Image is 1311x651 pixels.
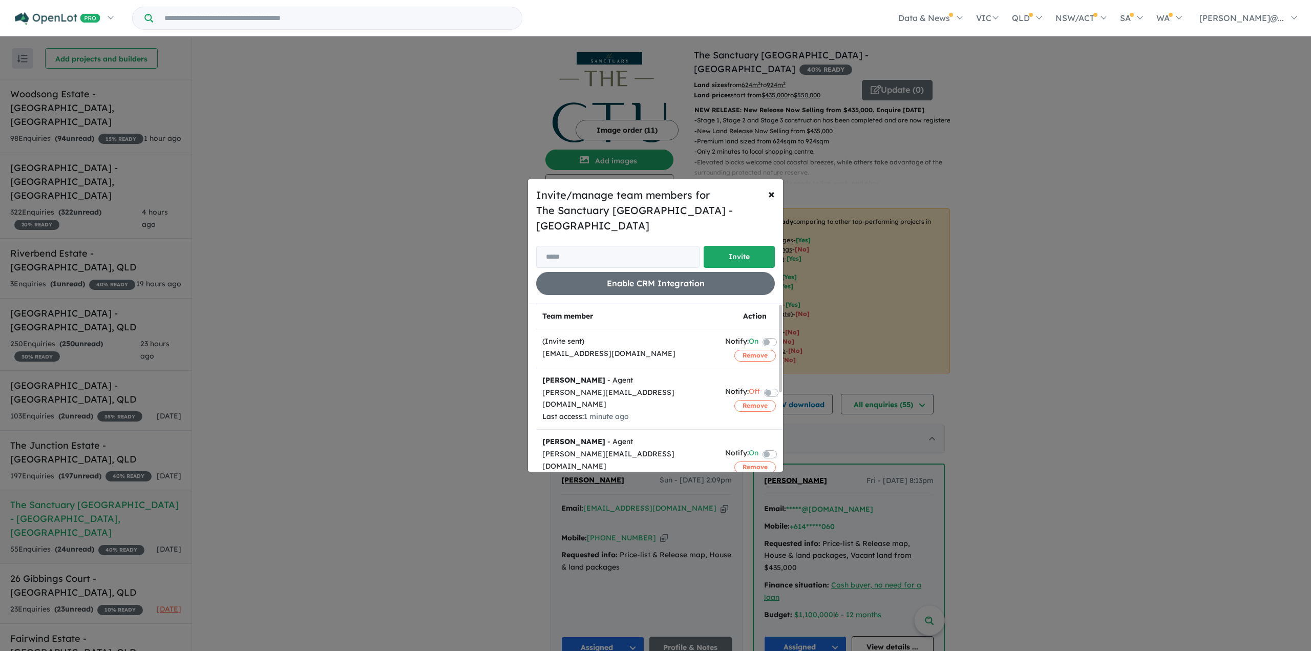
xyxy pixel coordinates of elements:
[542,436,713,448] div: - Agent
[15,12,100,25] img: Openlot PRO Logo White
[536,304,719,329] th: Team member
[749,335,758,349] span: On
[704,246,775,268] button: Invite
[542,335,713,348] div: (Invite sent)
[749,386,760,400] span: Off
[542,387,713,411] div: [PERSON_NAME][EMAIL_ADDRESS][DOMAIN_NAME]
[542,411,713,423] div: Last access:
[155,7,520,29] input: Try estate name, suburb, builder or developer
[584,412,629,421] span: 1 minute ago
[1199,13,1284,23] span: [PERSON_NAME]@...
[536,272,775,295] button: Enable CRM Integration
[542,374,713,387] div: - Agent
[536,187,775,234] h5: Invite/manage team members for The Sanctuary [GEOGRAPHIC_DATA] - [GEOGRAPHIC_DATA]
[725,447,758,461] div: Notify:
[542,448,713,473] div: [PERSON_NAME][EMAIL_ADDRESS][DOMAIN_NAME]
[768,186,775,201] span: ×
[734,350,776,361] button: Remove
[542,375,605,385] strong: [PERSON_NAME]
[542,437,605,446] strong: [PERSON_NAME]
[734,461,776,473] button: Remove
[734,400,776,411] button: Remove
[542,348,713,360] div: [EMAIL_ADDRESS][DOMAIN_NAME]
[719,304,791,329] th: Action
[725,386,760,400] div: Notify:
[749,447,758,461] span: On
[725,335,758,349] div: Notify:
